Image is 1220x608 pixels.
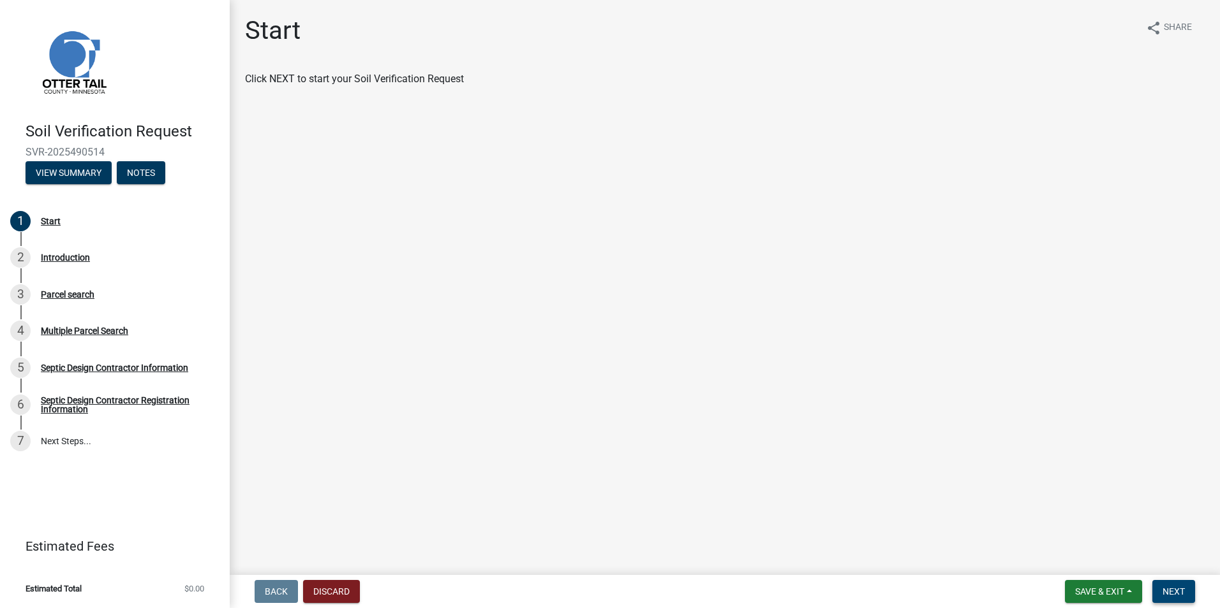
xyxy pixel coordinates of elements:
[245,15,301,46] h1: Start
[10,358,31,378] div: 5
[41,363,188,372] div: Septic Design Contractor Information
[1075,586,1124,597] span: Save & Exit
[26,168,112,178] wm-modal-confirm: Summary
[1136,15,1202,40] button: shareShare
[10,247,31,268] div: 2
[41,396,209,414] div: Septic Design Contractor Registration Information
[26,122,219,141] h4: Soil Verification Request
[1163,586,1185,597] span: Next
[117,168,165,178] wm-modal-confirm: Notes
[1164,20,1192,36] span: Share
[10,394,31,415] div: 6
[1152,580,1195,603] button: Next
[26,13,121,109] img: Otter Tail County, Minnesota
[41,290,94,299] div: Parcel search
[10,533,209,559] a: Estimated Fees
[245,71,1205,87] div: Click NEXT to start your Soil Verification Request
[117,161,165,184] button: Notes
[1065,580,1142,603] button: Save & Exit
[303,580,360,603] button: Discard
[1146,20,1161,36] i: share
[10,321,31,341] div: 4
[255,580,298,603] button: Back
[10,284,31,305] div: 3
[10,211,31,231] div: 1
[10,431,31,451] div: 7
[41,253,90,262] div: Introduction
[265,586,288,597] span: Back
[26,584,82,593] span: Estimated Total
[26,146,204,158] span: SVR-2025490514
[41,326,128,335] div: Multiple Parcel Search
[184,584,204,593] span: $0.00
[41,217,61,226] div: Start
[26,161,112,184] button: View Summary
